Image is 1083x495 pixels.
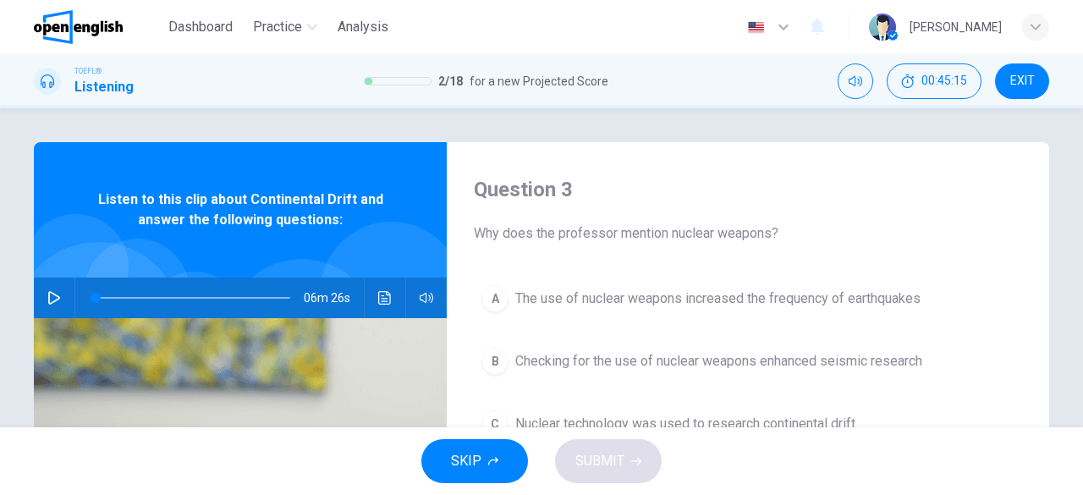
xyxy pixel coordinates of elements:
[331,12,395,42] button: Analysis
[515,414,855,434] span: Nuclear technology was used to research continental drift
[474,340,1022,382] button: BChecking for the use of nuclear weapons enhanced seismic research
[910,17,1002,37] div: [PERSON_NAME]
[887,63,981,99] div: Hide
[515,289,921,309] span: The use of nuclear weapons increased the frequency of earthquakes
[74,77,134,97] h1: Listening
[371,278,399,318] button: Click to see the audio transcription
[838,63,873,99] div: Mute
[421,439,528,483] button: SKIP
[470,71,608,91] span: for a new Projected Score
[481,410,509,437] div: C
[474,176,1022,203] h4: Question 3
[474,223,1022,244] span: Why does the professor mention nuclear weapons?
[438,71,463,91] span: 2 / 18
[304,278,364,318] span: 06m 26s
[253,17,302,37] span: Practice
[745,21,767,34] img: en
[34,10,162,44] a: OpenEnglish logo
[168,17,233,37] span: Dashboard
[481,285,509,312] div: A
[921,74,967,88] span: 00:45:15
[246,12,324,42] button: Practice
[162,12,239,42] button: Dashboard
[1010,74,1035,88] span: EXIT
[34,10,123,44] img: OpenEnglish logo
[995,63,1049,99] button: EXIT
[74,65,102,77] span: TOEFL®
[338,17,388,37] span: Analysis
[474,278,1022,320] button: AThe use of nuclear weapons increased the frequency of earthquakes
[474,403,1022,445] button: CNuclear technology was used to research continental drift
[481,348,509,375] div: B
[869,14,896,41] img: Profile picture
[515,351,922,371] span: Checking for the use of nuclear weapons enhanced seismic research
[451,449,481,473] span: SKIP
[887,63,981,99] button: 00:45:15
[89,190,392,230] span: Listen to this clip about Continental Drift and answer the following questions:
